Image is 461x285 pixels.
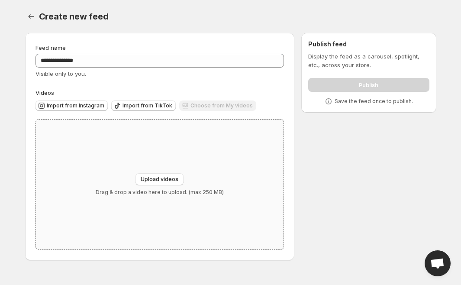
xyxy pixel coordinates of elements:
h2: Publish feed [308,40,429,49]
p: Drag & drop a video here to upload. (max 250 MB) [96,189,224,196]
span: Create new feed [39,11,109,22]
span: Import from Instagram [47,102,104,109]
span: Videos [35,89,54,96]
p: Save the feed once to publish. [335,98,413,105]
button: Upload videos [135,173,184,185]
button: Import from TikTok [111,100,176,111]
button: Import from Instagram [35,100,108,111]
button: Settings [25,10,37,23]
span: Import from TikTok [123,102,172,109]
a: Open chat [425,250,451,276]
p: Display the feed as a carousel, spotlight, etc., across your store. [308,52,429,69]
span: Visible only to you. [35,70,86,77]
span: Upload videos [141,176,178,183]
span: Feed name [35,44,66,51]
